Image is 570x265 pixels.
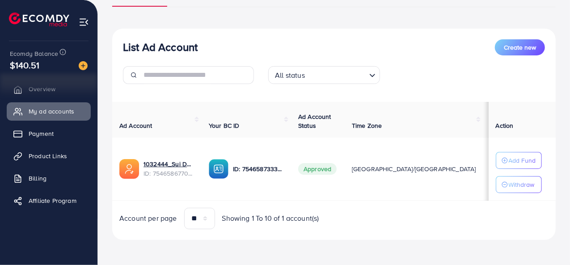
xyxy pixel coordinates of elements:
[79,61,88,70] img: image
[352,121,382,130] span: Time Zone
[7,192,91,210] a: Affiliate Program
[7,169,91,187] a: Billing
[29,84,55,93] span: Overview
[119,121,152,130] span: Ad Account
[273,69,307,82] span: All status
[209,159,228,179] img: ic-ba-acc.ded83a64.svg
[222,213,319,223] span: Showing 1 To 10 of 1 account(s)
[119,159,139,179] img: ic-ads-acc.e4c84228.svg
[496,152,542,169] button: Add Fund
[268,66,380,84] div: Search for option
[509,155,536,166] p: Add Fund
[308,67,366,82] input: Search for option
[29,151,67,160] span: Product Links
[10,59,39,72] span: $140.51
[29,196,76,205] span: Affiliate Program
[495,39,545,55] button: Create new
[509,179,535,190] p: Withdraw
[7,125,91,143] a: Payment
[496,121,514,130] span: Action
[532,225,563,258] iframe: Chat
[123,41,198,54] h3: List Ad Account
[119,213,177,223] span: Account per page
[233,164,284,174] p: ID: 7546587333739692049
[29,107,74,116] span: My ad accounts
[144,160,194,168] a: 1032444_Sui Dhaga Resham_1757076861174
[29,174,46,183] span: Billing
[7,102,91,120] a: My ad accounts
[9,13,69,26] img: logo
[10,49,58,58] span: Ecomdy Balance
[298,163,337,175] span: Approved
[352,164,476,173] span: [GEOGRAPHIC_DATA]/[GEOGRAPHIC_DATA]
[144,160,194,178] div: <span class='underline'>1032444_Sui Dhaga Resham_1757076861174</span></br>7546586770415239176
[504,43,536,52] span: Create new
[496,176,542,193] button: Withdraw
[7,147,91,165] a: Product Links
[29,129,54,138] span: Payment
[298,112,331,130] span: Ad Account Status
[209,121,240,130] span: Your BC ID
[7,80,91,98] a: Overview
[79,17,89,27] img: menu
[144,169,194,178] span: ID: 7546586770415239176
